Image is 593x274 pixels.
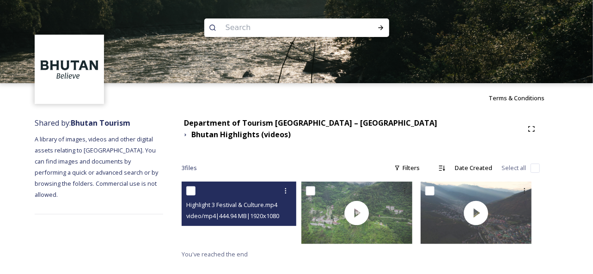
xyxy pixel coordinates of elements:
img: BT_Logo_BB_Lockup_CMYK_High%2520Res.jpg [36,36,103,103]
div: Date Created [450,159,497,177]
strong: Bhutan Tourism [71,118,130,128]
span: A library of images, videos and other digital assets relating to [GEOGRAPHIC_DATA]. You can find ... [35,135,159,199]
img: thumbnail [301,182,412,244]
div: Filters [390,159,424,177]
img: thumbnail [421,182,532,244]
span: Shared by: [35,118,130,128]
span: video/mp4 | 444.94 MB | 1920 x 1080 [186,212,279,220]
strong: Bhutan Highlights (videos) [191,129,291,140]
span: 3 file s [182,164,197,172]
strong: Department of Tourism [GEOGRAPHIC_DATA] – [GEOGRAPHIC_DATA] [184,118,437,128]
span: You've reached the end [182,250,248,258]
span: Highlight 3 Festival & Culture.mp4 [186,201,277,209]
input: Search [221,18,348,38]
span: Select all [501,164,526,172]
span: Terms & Conditions [489,94,544,102]
a: Terms & Conditions [489,92,558,104]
